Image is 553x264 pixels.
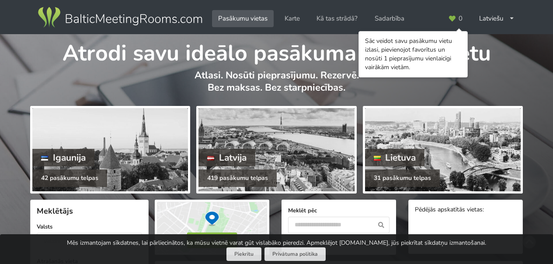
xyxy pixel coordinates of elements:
[288,206,390,215] label: Meklēt pēc
[196,106,356,194] a: Latvija 419 pasākumu telpas
[36,5,204,30] img: Baltic Meeting Rooms
[37,222,142,231] label: Valsts
[365,169,440,187] div: 31 pasākumu telpas
[365,149,425,166] div: Lietuva
[473,10,521,27] div: Latviešu
[459,15,463,22] span: 0
[187,232,237,248] button: Rādīt kartē
[155,200,269,255] img: Rādīt kartē
[310,10,364,27] a: Kā tas strādā?
[212,10,274,27] a: Pasākumu vietas
[264,247,326,261] a: Privātuma politika
[30,69,523,103] p: Atlasi. Nosūti pieprasījumu. Rezervē. Bez maksas. Bez starpniecības.
[198,169,277,187] div: 419 pasākumu telpas
[37,206,73,216] span: Meklētājs
[369,10,410,27] a: Sadarbība
[278,10,306,27] a: Karte
[226,247,261,261] button: Piekrītu
[30,34,523,67] h1: Atrodi savu ideālo pasākuma norises vietu
[415,206,516,215] div: Pēdējās apskatītās vietas:
[32,169,107,187] div: 42 pasākumu telpas
[198,149,255,166] div: Latvija
[363,106,523,194] a: Lietuva 31 pasākumu telpas
[30,106,190,194] a: Igaunija 42 pasākumu telpas
[32,149,94,166] div: Igaunija
[365,37,461,72] div: Sāc veidot savu pasākumu vietu izlasi, pievienojot favorītus un nosūti 1 pieprasījumu vienlaicīgi...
